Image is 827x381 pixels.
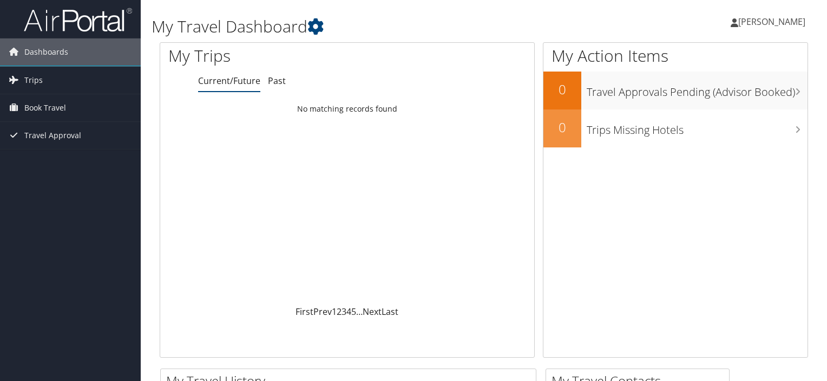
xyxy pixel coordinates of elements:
span: Book Travel [24,94,66,121]
a: 4 [346,306,351,318]
h1: My Travel Dashboard [152,15,595,38]
a: 3 [342,306,346,318]
a: 0Travel Approvals Pending (Advisor Booked) [543,72,808,109]
a: 1 [332,306,337,318]
h2: 0 [543,80,581,99]
span: … [356,306,363,318]
span: Dashboards [24,38,68,66]
td: No matching records found [160,99,534,119]
img: airportal-logo.png [24,7,132,33]
a: Last [382,306,398,318]
h2: 0 [543,118,581,137]
a: Next [363,306,382,318]
a: Current/Future [198,75,260,87]
a: [PERSON_NAME] [731,5,816,38]
a: First [296,306,313,318]
a: 5 [351,306,356,318]
h1: My Action Items [543,44,808,67]
a: 2 [337,306,342,318]
span: Travel Approval [24,122,81,149]
a: Past [268,75,286,87]
a: Prev [313,306,332,318]
span: Trips [24,67,43,94]
h1: My Trips [168,44,370,67]
h3: Travel Approvals Pending (Advisor Booked) [587,79,808,100]
a: 0Trips Missing Hotels [543,109,808,147]
span: [PERSON_NAME] [738,16,805,28]
h3: Trips Missing Hotels [587,117,808,138]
